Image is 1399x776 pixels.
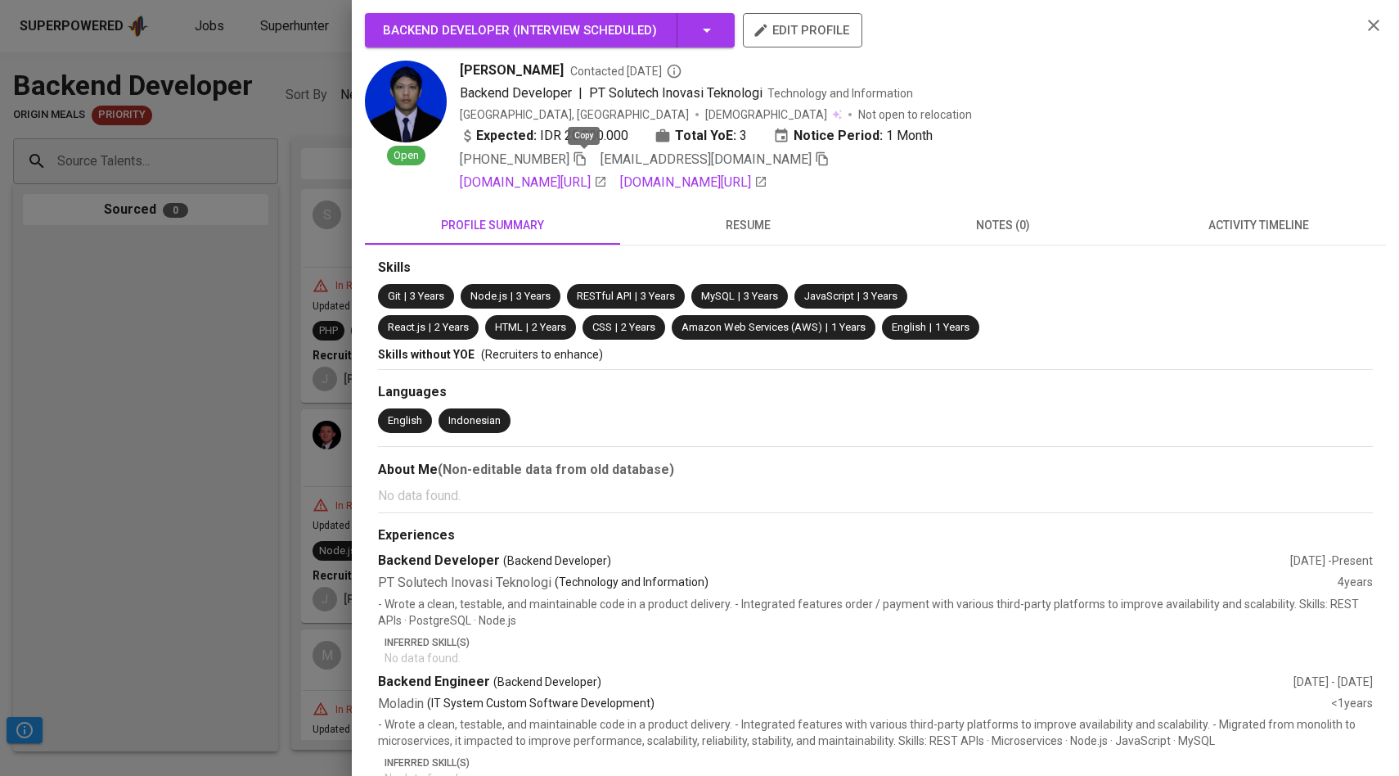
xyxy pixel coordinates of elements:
[460,85,572,101] span: Backend Developer
[570,63,682,79] span: Contacted [DATE]
[1290,553,1373,569] div: [DATE] - Present
[756,20,849,41] span: edit profile
[434,321,469,333] span: 2 Years
[388,413,422,429] div: English
[516,290,551,302] span: 3 Years
[378,259,1373,277] div: Skills
[476,126,537,146] b: Expected:
[641,290,675,302] span: 3 Years
[701,290,735,302] span: MySQL
[427,695,655,714] p: (IT System Custom Software Development)
[460,173,607,192] a: [DOMAIN_NAME][URL]
[378,596,1373,629] p: - Wrote a clean, testable, and maintainable code in a product delivery. - Integrated features ord...
[615,320,618,336] span: |
[1140,215,1376,236] span: activity timeline
[589,85,762,101] span: PT Solutech Inovasi Teknologi
[383,23,657,38] span: Backend Developer ( Interview scheduled )
[460,61,564,80] span: [PERSON_NAME]
[1338,574,1373,593] div: 4 years
[503,553,611,569] span: (Backend Developer)
[635,289,637,305] span: |
[481,348,603,361] span: (Recruiters to enhance)
[675,126,736,146] b: Total YoE:
[743,23,862,36] a: edit profile
[532,321,566,333] span: 2 Years
[767,87,913,100] span: Technology and Information
[825,320,828,336] span: |
[375,215,610,236] span: profile summary
[378,526,1373,545] div: Experiences
[578,83,583,103] span: |
[438,462,674,477] b: (Non-editable data from old database)
[410,290,444,302] span: 3 Years
[744,290,778,302] span: 3 Years
[460,126,628,146] div: IDR 20.000.000
[601,151,812,167] span: [EMAIL_ADDRESS][DOMAIN_NAME]
[630,215,866,236] span: resume
[526,320,529,336] span: |
[831,321,866,333] span: 1 Years
[470,290,507,302] span: Node.js
[378,552,1290,571] div: Backend Developer
[929,320,932,336] span: |
[892,321,926,333] span: English
[621,321,655,333] span: 2 Years
[743,13,862,47] button: edit profile
[705,106,830,123] span: [DEMOGRAPHIC_DATA]
[385,756,1373,770] p: Inferred Skill(s)
[385,650,1373,666] p: No data found.
[620,173,767,192] a: [DOMAIN_NAME][URL]
[885,215,1121,236] span: notes (0)
[794,126,883,146] b: Notice Period:
[1293,674,1373,690] div: [DATE] - [DATE]
[738,289,740,305] span: |
[378,673,1293,692] div: Backend Engineer
[592,321,612,333] span: CSS
[378,695,1331,714] div: Moladin
[378,716,1373,749] p: - Wrote a clean, testable, and maintainable code in a product delivery. - Integrated features wit...
[385,635,1373,650] p: Inferred Skill(s)
[388,321,425,333] span: React.js
[511,289,513,305] span: |
[1331,695,1373,714] div: <1 years
[378,460,1373,480] div: About Me
[378,486,1373,506] p: No data found.
[863,290,897,302] span: 3 Years
[387,148,425,164] span: Open
[740,126,747,146] span: 3
[378,574,1338,593] div: PT Solutech Inovasi Teknologi
[404,289,407,305] span: |
[858,106,972,123] p: Not open to relocation
[682,321,822,333] span: Amazon Web Services (AWS)
[448,413,501,429] div: Indonesian
[935,321,969,333] span: 1 Years
[666,63,682,79] svg: By Batam recruiter
[555,574,708,593] p: (Technology and Information)
[495,321,523,333] span: HTML
[388,290,401,302] span: Git
[460,106,689,123] div: [GEOGRAPHIC_DATA], [GEOGRAPHIC_DATA]
[365,61,447,142] img: 1ac5b0d620682aad999b80b7eb2464a3.jpeg
[804,290,854,302] span: JavaScript
[429,320,431,336] span: |
[378,383,1373,402] div: Languages
[577,290,632,302] span: RESTful API
[773,126,933,146] div: 1 Month
[857,289,860,305] span: |
[378,348,475,361] span: Skills without YOE
[493,674,601,690] span: (Backend Developer)
[460,151,569,167] span: [PHONE_NUMBER]
[365,13,735,47] button: Backend Developer (Interview scheduled)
